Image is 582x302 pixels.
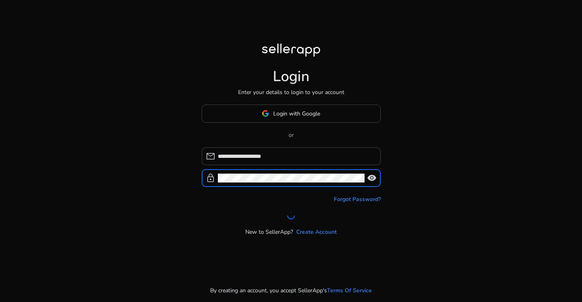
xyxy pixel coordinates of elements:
[367,173,377,183] span: visibility
[206,173,215,183] span: lock
[262,110,269,117] img: google-logo.svg
[245,228,293,236] p: New to SellerApp?
[296,228,337,236] a: Create Account
[273,109,320,118] span: Login with Google
[334,195,381,203] a: Forgot Password?
[327,286,372,295] a: Terms Of Service
[202,105,381,123] button: Login with Google
[238,88,344,96] p: Enter your details to login to your account
[202,131,381,139] p: or
[273,68,310,85] h1: Login
[206,151,215,161] span: mail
